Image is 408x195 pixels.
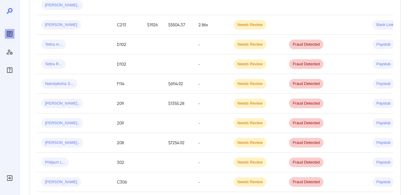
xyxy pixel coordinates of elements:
[234,160,266,165] span: Needs Review
[112,54,142,74] td: D102
[163,15,194,35] td: $5504.37
[194,35,229,54] td: -
[373,101,394,106] span: Paystub
[289,160,323,165] span: Fraud Detected
[373,120,394,126] span: Paystub
[194,172,229,192] td: -
[163,133,194,153] td: $7254.92
[373,140,394,146] span: Paystub
[5,29,14,39] div: Reports
[289,120,323,126] span: Fraud Detected
[112,172,142,192] td: C306
[373,179,394,185] span: Paystub
[234,120,266,126] span: Needs Review
[194,153,229,172] td: -
[289,61,323,67] span: Fraud Detected
[234,179,266,185] span: Needs Review
[112,74,142,94] td: F114
[112,153,142,172] td: 302
[373,22,397,28] span: Bank Link
[112,35,142,54] td: D102
[194,133,229,153] td: -
[194,74,229,94] td: -
[41,22,81,28] span: [PERSON_NAME]
[112,113,142,133] td: 209
[289,179,323,185] span: Fraud Detected
[41,101,83,106] span: [PERSON_NAME]..
[5,173,14,183] div: Log Out
[41,81,77,87] span: Nahstylesha S...
[194,113,229,133] td: -
[142,15,163,35] td: $1926
[373,61,394,67] span: Paystub
[112,133,142,153] td: 208
[289,42,323,47] span: Fraud Detected
[112,15,142,35] td: C213
[5,47,14,57] div: Manage Users
[194,94,229,113] td: -
[163,74,194,94] td: $6114.92
[41,160,69,165] span: Philjach L...
[41,61,66,67] span: Tettra R...
[41,2,83,8] span: [PERSON_NAME]..
[234,22,266,28] span: Needs Review
[373,160,394,165] span: Paystub
[234,42,266,47] span: Needs Review
[112,94,142,113] td: 209
[373,42,394,47] span: Paystub
[234,101,266,106] span: Needs Review
[194,15,229,35] td: 2.86x
[41,120,83,126] span: [PERSON_NAME]..
[41,140,83,146] span: [PERSON_NAME]..
[234,140,266,146] span: Needs Review
[41,42,66,47] span: Tettra m...
[41,179,81,185] span: [PERSON_NAME]
[289,81,323,87] span: Fraud Detected
[194,54,229,74] td: -
[234,61,266,67] span: Needs Review
[289,140,323,146] span: Fraud Detected
[234,81,266,87] span: Needs Review
[289,101,323,106] span: Fraud Detected
[5,65,14,75] div: FAQ
[163,94,194,113] td: $1355.28
[373,81,394,87] span: Paystub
